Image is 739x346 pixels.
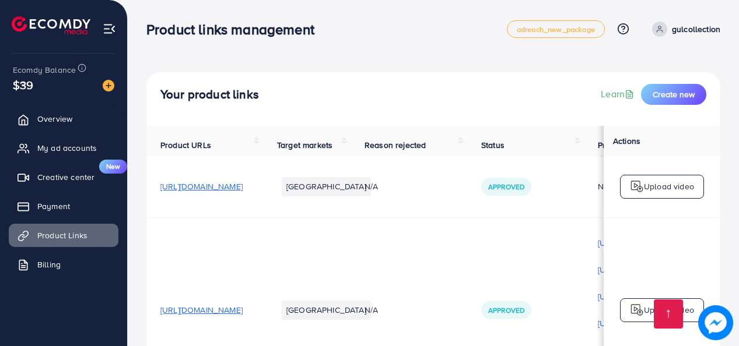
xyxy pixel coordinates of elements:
[37,142,97,154] span: My ad accounts
[481,139,505,151] span: Status
[672,22,720,36] p: gulcollection
[601,87,636,101] a: Learn
[647,22,720,37] a: gulcollection
[365,181,378,192] span: N/A
[103,80,114,91] img: image
[282,301,371,319] li: [GEOGRAPHIC_DATA]
[488,305,524,315] span: Approved
[9,253,118,276] a: Billing
[12,16,90,34] img: logo
[160,87,259,102] h4: Your product links
[9,136,118,160] a: My ad accounts
[641,84,706,105] button: Create new
[99,160,127,174] span: New
[698,305,733,340] img: image
[160,181,243,192] span: [URL][DOMAIN_NAME]
[37,113,72,125] span: Overview
[9,195,118,218] a: Payment
[613,135,640,147] span: Actions
[365,304,378,316] span: N/A
[13,64,76,76] span: Ecomdy Balance
[630,179,644,193] img: logo
[277,139,332,151] span: Target markets
[9,165,118,189] a: Creative centerNew
[9,224,118,247] a: Product Links
[37,259,61,270] span: Billing
[9,107,118,130] a: Overview
[282,177,371,196] li: [GEOGRAPHIC_DATA]
[365,139,426,151] span: Reason rejected
[630,303,644,317] img: logo
[160,139,211,151] span: Product URLs
[644,303,694,317] p: Upload video
[644,179,694,193] p: Upload video
[37,200,70,212] span: Payment
[146,21,324,38] h3: Product links management
[488,182,524,192] span: Approved
[37,171,94,183] span: Creative center
[37,230,87,241] span: Product Links
[160,304,243,316] span: [URL][DOMAIN_NAME]
[653,89,695,100] span: Create new
[103,22,116,36] img: menu
[517,26,595,33] span: adreach_new_package
[507,20,605,38] a: adreach_new_package
[13,76,33,93] span: $39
